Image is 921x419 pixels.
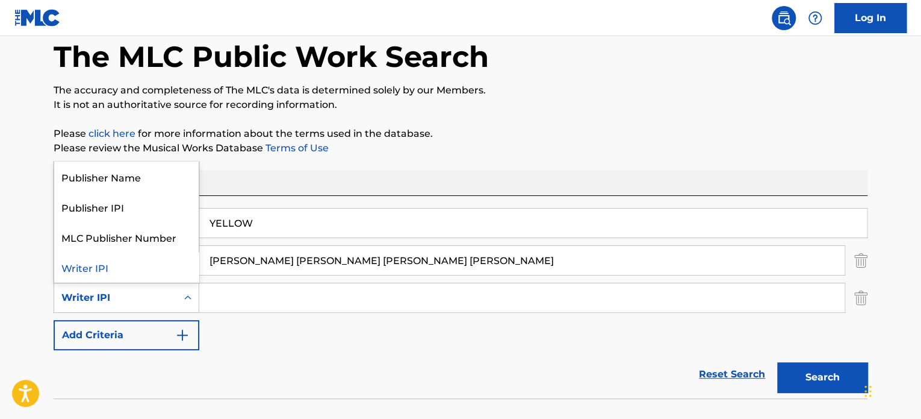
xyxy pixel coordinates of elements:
div: Publisher Name [54,162,199,192]
a: Reset Search [693,361,771,388]
p: The accuracy and completeness of The MLC's data is determined solely by our Members. [54,83,867,98]
a: Terms of Use [263,142,329,154]
div: Help [803,6,827,30]
img: Delete Criterion [854,283,867,313]
img: Delete Criterion [854,245,867,276]
p: It is not an authoritative source for recording information. [54,98,867,112]
img: 9d2ae6d4665cec9f34b9.svg [175,328,190,342]
h1: The MLC Public Work Search [54,39,489,75]
iframe: Chat Widget [861,361,921,419]
img: help [808,11,822,25]
a: Public Search [772,6,796,30]
img: search [777,11,791,25]
a: click here [88,128,135,139]
p: Please for more information about the terms used in the database. [54,127,867,141]
p: Please review the Musical Works Database [54,141,867,156]
div: Writer IPI [54,252,199,282]
button: Search [777,362,867,392]
a: Log In [834,3,907,33]
div: Widget de chat [861,361,921,419]
div: MLC Publisher Number [54,222,199,252]
form: Search Form [54,208,867,399]
div: Publisher IPI [54,192,199,222]
img: MLC Logo [14,9,61,27]
div: Arrastrar [864,373,872,409]
button: Add Criteria [54,320,199,350]
div: Writer IPI [61,291,170,305]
